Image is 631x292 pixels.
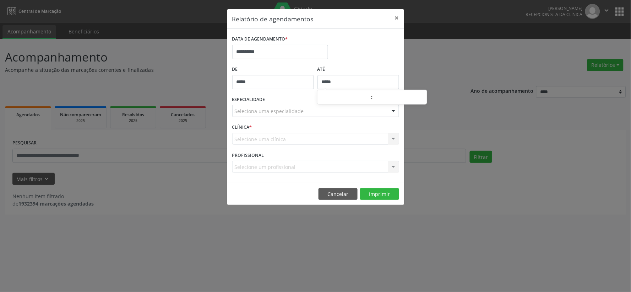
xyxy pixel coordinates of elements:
button: Imprimir [360,188,399,200]
input: Hour [317,91,371,105]
label: CLÍNICA [232,122,252,133]
label: ATÉ [317,64,399,75]
input: Minute [373,91,427,105]
label: DATA DE AGENDAMENTO [232,34,288,45]
label: PROFISSIONAL [232,150,264,161]
label: De [232,64,314,75]
h5: Relatório de agendamentos [232,14,314,23]
span: Seleciona uma especialidade [235,107,304,115]
button: Cancelar [319,188,358,200]
span: : [371,90,373,104]
button: Close [390,9,404,27]
label: ESPECIALIDADE [232,94,265,105]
